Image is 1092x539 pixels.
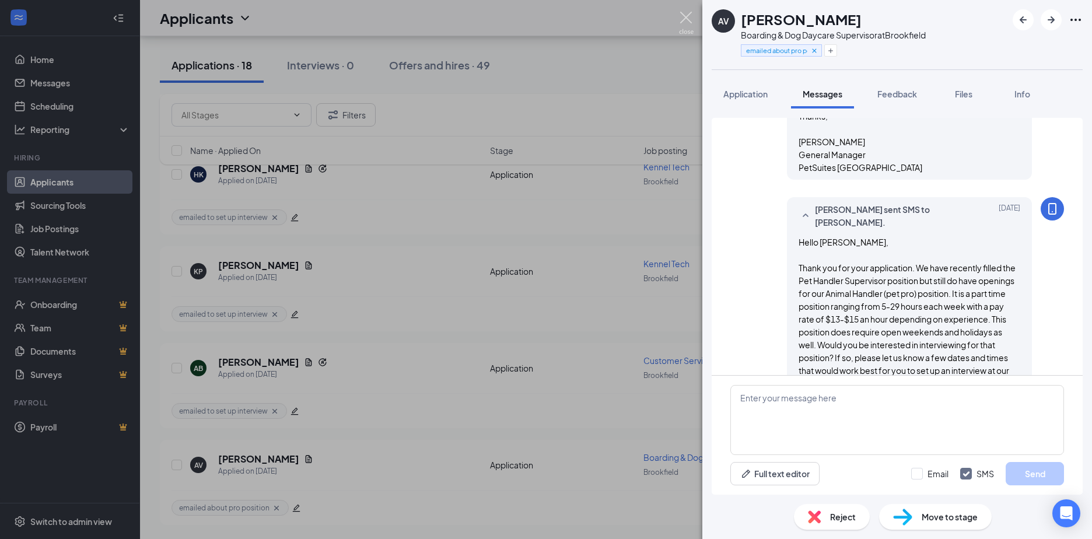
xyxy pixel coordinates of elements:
span: Reject [830,510,856,523]
svg: Ellipses [1069,13,1083,27]
span: Info [1014,89,1030,99]
button: Plus [824,44,837,57]
button: ArrowRight [1041,9,1062,30]
div: AV [718,15,729,27]
div: Boarding & Dog Daycare Supervisor at Brookfield [741,29,926,41]
span: [PERSON_NAME] sent SMS to [PERSON_NAME]. [815,203,968,229]
h1: [PERSON_NAME] [741,9,862,29]
span: Feedback [877,89,917,99]
svg: SmallChevronUp [799,209,813,223]
span: Move to stage [922,510,978,523]
span: Hello [PERSON_NAME], Thank you for your application. We have recently filled the Pet Handler Supe... [799,237,1016,466]
span: Files [955,89,972,99]
span: [DATE] [999,203,1020,229]
button: Send [1006,462,1064,485]
span: emailed about pro position [746,45,807,55]
svg: Plus [827,47,834,54]
svg: ArrowRight [1044,13,1058,27]
svg: ArrowLeftNew [1016,13,1030,27]
button: Full text editorPen [730,462,820,485]
svg: Pen [740,468,752,480]
span: Messages [803,89,842,99]
svg: MobileSms [1045,202,1059,216]
svg: Cross [810,47,818,55]
span: Application [723,89,768,99]
div: Open Intercom Messenger [1052,499,1080,527]
button: ArrowLeftNew [1013,9,1034,30]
